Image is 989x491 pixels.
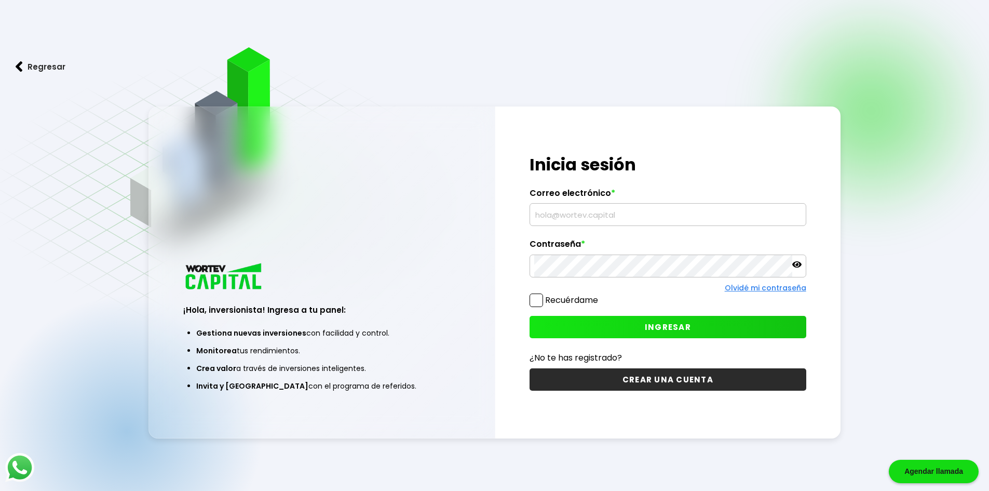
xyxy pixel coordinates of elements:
[196,363,236,374] span: Crea valor
[183,304,460,316] h3: ¡Hola, inversionista! Ingresa a tu panel:
[196,360,447,377] li: a través de inversiones inteligentes.
[530,368,806,391] button: CREAR UNA CUENTA
[196,377,447,395] li: con el programa de referidos.
[196,328,306,338] span: Gestiona nuevas inversiones
[530,351,806,391] a: ¿No te has registrado?CREAR UNA CUENTA
[196,381,308,391] span: Invita y [GEOGRAPHIC_DATA]
[530,152,806,177] h1: Inicia sesión
[889,460,979,483] div: Agendar llamada
[16,61,23,72] img: flecha izquierda
[196,342,447,360] li: tus rendimientos.
[183,262,265,293] img: logo_wortev_capital
[196,324,447,342] li: con facilidad y control.
[196,346,237,356] span: Monitorea
[530,316,806,338] button: INGRESAR
[645,322,691,333] span: INGRESAR
[725,283,806,293] a: Olvidé mi contraseña
[545,294,598,306] label: Recuérdame
[5,453,34,482] img: logos_whatsapp-icon.242b2217.svg
[530,351,806,364] p: ¿No te has registrado?
[534,204,802,225] input: hola@wortev.capital
[530,239,806,255] label: Contraseña
[530,188,806,204] label: Correo electrónico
